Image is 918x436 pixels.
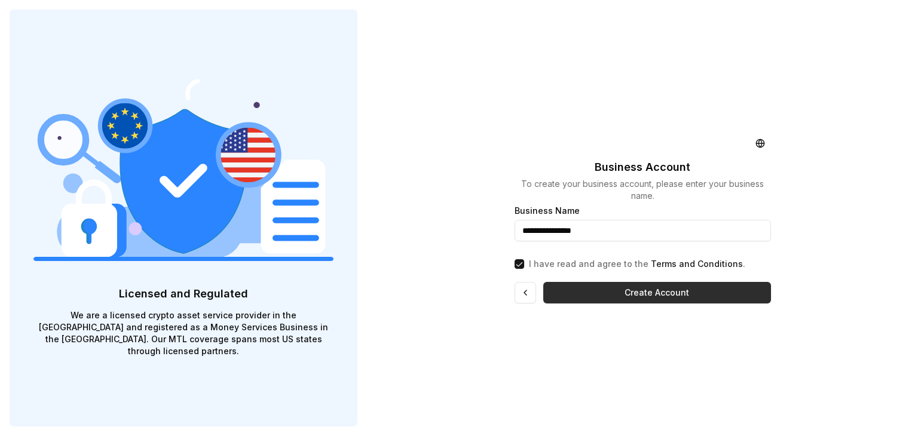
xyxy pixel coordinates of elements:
p: Business Account [595,159,690,176]
p: We are a licensed crypto asset service provider in the [GEOGRAPHIC_DATA] and registered as a Mone... [33,309,333,357]
p: Licensed and Regulated [33,285,333,302]
p: I have read and agree to the . [529,258,745,270]
button: Create Account [543,282,771,303]
p: Business Name [515,207,771,215]
p: To create your business account, please enter your business name. [515,178,771,202]
a: Terms and Conditions [651,259,743,269]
